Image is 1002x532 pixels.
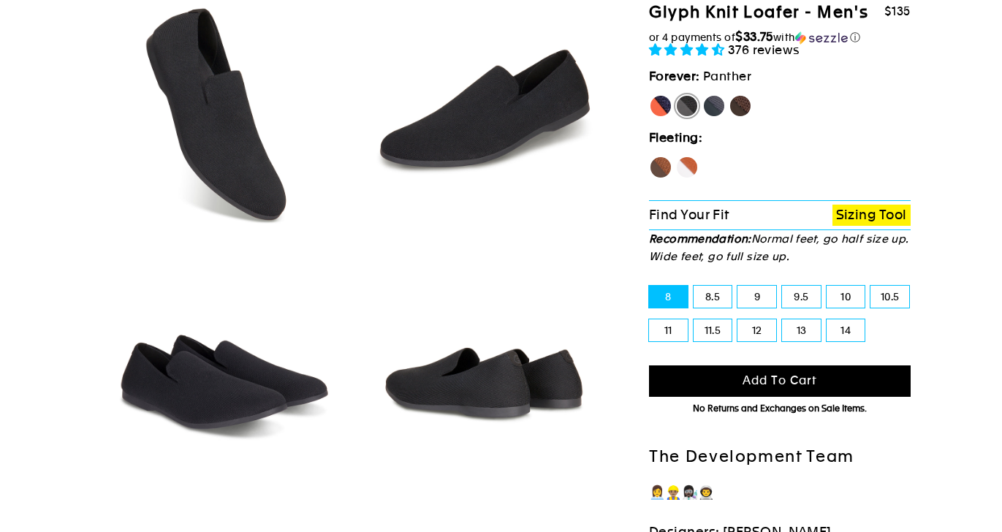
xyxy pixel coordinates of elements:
label: Rhino [702,94,726,118]
span: Panther [703,69,751,83]
p: Normal feet, go half size up. Wide feet, go full size up. [649,230,911,265]
p: 👩‍💼👷🏽‍♂️👩🏿‍🔬👨‍🚀 [649,482,911,503]
label: 13 [782,319,821,341]
label: 8 [649,286,688,308]
span: Add to cart [743,373,817,387]
label: 10 [827,286,865,308]
strong: Fleeting: [649,130,702,145]
div: or 4 payments of with [649,30,911,45]
img: Panther [360,251,610,500]
label: 11 [649,319,688,341]
img: Panther [99,251,348,500]
label: Mustang [729,94,752,118]
span: No Returns and Exchanges on Sale Items. [693,403,867,414]
label: 8.5 [694,286,732,308]
label: 11.5 [694,319,732,341]
strong: Forever: [649,69,700,83]
button: Add to cart [649,365,911,397]
label: 9.5 [782,286,821,308]
strong: Recommendation: [649,232,751,245]
span: $33.75 [735,29,773,44]
span: 4.73 stars [649,42,728,57]
span: Find Your Fit [649,207,729,222]
label: Fox [675,156,699,179]
h2: The Development Team [649,446,911,468]
a: Sizing Tool [832,205,911,226]
div: or 4 payments of$33.75withSezzle Click to learn more about Sezzle [649,30,911,45]
span: $135 [884,4,911,18]
label: Hawk [649,156,672,179]
label: 12 [737,319,776,341]
label: [PERSON_NAME] [649,94,672,118]
img: Sezzle [795,31,848,45]
label: 10.5 [870,286,909,308]
span: 376 reviews [728,42,800,57]
label: Panther [675,94,699,118]
label: 14 [827,319,865,341]
label: 9 [737,286,776,308]
h1: Glyph Knit Loafer - Men's [649,2,868,23]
